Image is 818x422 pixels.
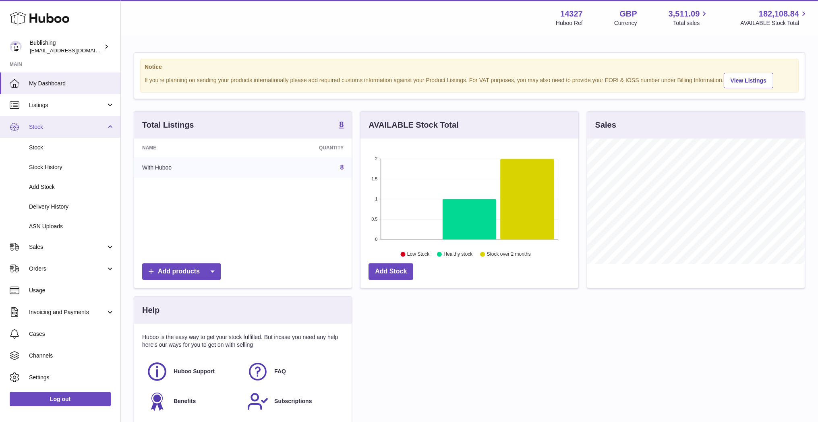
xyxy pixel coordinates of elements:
[249,139,352,157] th: Quantity
[740,19,808,27] span: AVAILABLE Stock Total
[174,397,196,405] span: Benefits
[372,217,378,221] text: 0.5
[29,144,114,151] span: Stock
[29,352,114,360] span: Channels
[142,333,344,349] p: Huboo is the easy way to get your stock fulfilled. But incase you need any help here's our ways f...
[29,287,114,294] span: Usage
[29,243,106,251] span: Sales
[740,8,808,27] a: 182,108.84 AVAILABLE Stock Total
[29,183,114,191] span: Add Stock
[375,197,378,201] text: 1
[29,308,106,316] span: Invoicing and Payments
[340,164,344,171] a: 8
[595,120,616,130] h3: Sales
[560,8,583,19] strong: 14327
[145,63,794,71] strong: Notice
[407,252,430,257] text: Low Stock
[30,47,118,54] span: [EMAIL_ADDRESS][DOMAIN_NAME]
[134,157,249,178] td: With Huboo
[372,176,378,181] text: 1.5
[375,237,378,242] text: 0
[10,41,22,53] img: maricar@bublishing.com
[134,139,249,157] th: Name
[339,120,344,130] a: 8
[247,391,340,412] a: Subscriptions
[29,203,114,211] span: Delivery History
[274,397,312,405] span: Subscriptions
[29,374,114,381] span: Settings
[30,39,102,54] div: Bublishing
[142,305,159,316] h3: Help
[673,19,709,27] span: Total sales
[146,361,239,383] a: Huboo Support
[614,19,637,27] div: Currency
[29,330,114,338] span: Cases
[444,252,473,257] text: Healthy stock
[29,101,106,109] span: Listings
[29,223,114,230] span: ASN Uploads
[619,8,637,19] strong: GBP
[556,19,583,27] div: Huboo Ref
[145,72,794,88] div: If you're planning on sending your products internationally please add required customs informati...
[29,163,114,171] span: Stock History
[174,368,215,375] span: Huboo Support
[142,120,194,130] h3: Total Listings
[29,265,106,273] span: Orders
[274,368,286,375] span: FAQ
[375,156,378,161] text: 2
[369,263,413,280] a: Add Stock
[142,263,221,280] a: Add products
[10,392,111,406] a: Log out
[487,252,531,257] text: Stock over 2 months
[369,120,458,130] h3: AVAILABLE Stock Total
[724,73,773,88] a: View Listings
[29,123,106,131] span: Stock
[669,8,700,19] span: 3,511.09
[29,80,114,87] span: My Dashboard
[759,8,799,19] span: 182,108.84
[339,120,344,128] strong: 8
[146,391,239,412] a: Benefits
[669,8,709,27] a: 3,511.09 Total sales
[247,361,340,383] a: FAQ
